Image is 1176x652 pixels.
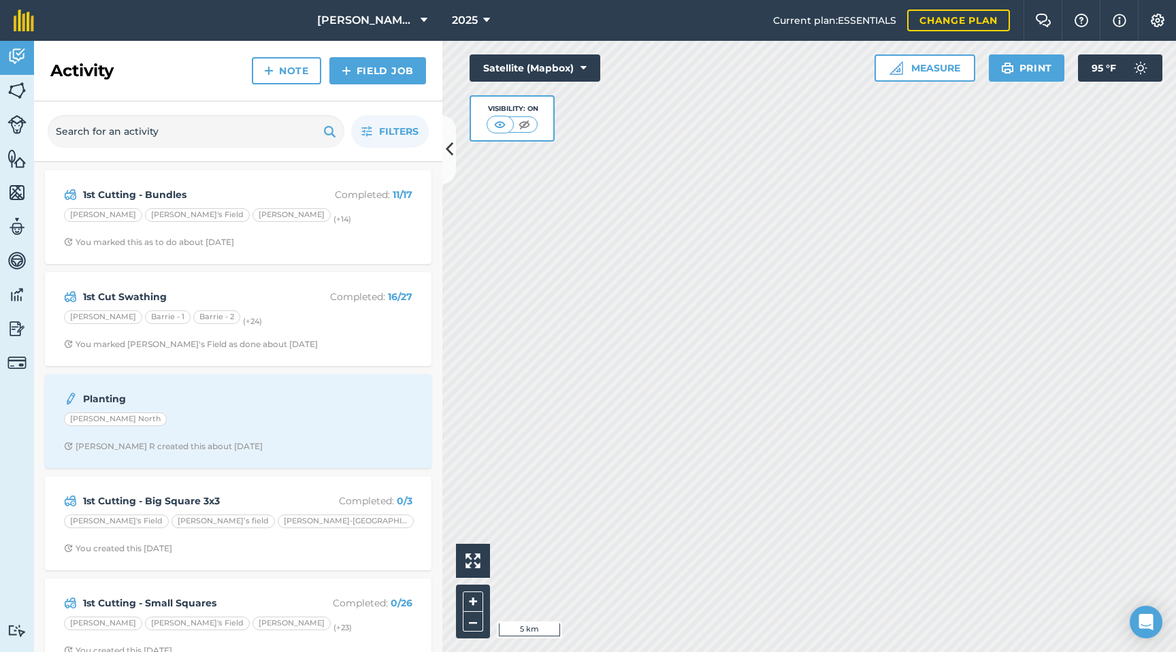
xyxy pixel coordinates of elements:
img: svg+xml;base64,PD94bWwgdmVyc2lvbj0iMS4wIiBlbmNvZGluZz0idXRmLTgiPz4KPCEtLSBHZW5lcmF0b3I6IEFkb2JlIE... [7,216,27,237]
button: Print [989,54,1065,82]
img: svg+xml;base64,PD94bWwgdmVyc2lvbj0iMS4wIiBlbmNvZGluZz0idXRmLTgiPz4KPCEtLSBHZW5lcmF0b3I6IEFkb2JlIE... [7,115,27,134]
img: A question mark icon [1073,14,1090,27]
strong: 11 / 17 [393,189,412,201]
img: svg+xml;base64,PHN2ZyB4bWxucz0iaHR0cDovL3d3dy53My5vcmcvMjAwMC9zdmciIHdpZHRoPSIxNCIgaGVpZ2h0PSIyNC... [342,63,351,79]
img: fieldmargin Logo [14,10,34,31]
img: svg+xml;base64,PHN2ZyB4bWxucz0iaHR0cDovL3d3dy53My5vcmcvMjAwMC9zdmciIHdpZHRoPSIxNCIgaGVpZ2h0PSIyNC... [264,63,274,79]
img: svg+xml;base64,PD94bWwgdmVyc2lvbj0iMS4wIiBlbmNvZGluZz0idXRmLTgiPz4KPCEtLSBHZW5lcmF0b3I6IEFkb2JlIE... [64,289,77,305]
div: Visibility: On [487,103,538,114]
strong: 16 / 27 [388,291,412,303]
strong: 0 / 26 [391,597,412,609]
strong: 0 / 3 [397,495,412,507]
img: svg+xml;base64,PHN2ZyB4bWxucz0iaHR0cDovL3d3dy53My5vcmcvMjAwMC9zdmciIHdpZHRoPSI1MCIgaGVpZ2h0PSI0MC... [491,118,508,131]
img: Clock with arrow pointing clockwise [64,442,73,451]
img: svg+xml;base64,PD94bWwgdmVyc2lvbj0iMS4wIiBlbmNvZGluZz0idXRmLTgiPz4KPCEtLSBHZW5lcmF0b3I6IEFkb2JlIE... [7,46,27,67]
img: Clock with arrow pointing clockwise [64,544,73,553]
strong: Planting [83,391,299,406]
img: svg+xml;base64,PHN2ZyB4bWxucz0iaHR0cDovL3d3dy53My5vcmcvMjAwMC9zdmciIHdpZHRoPSI1NiIgaGVpZ2h0PSI2MC... [7,80,27,101]
div: Barrie - 1 [145,310,191,324]
div: Open Intercom Messenger [1130,606,1162,638]
img: svg+xml;base64,PD94bWwgdmVyc2lvbj0iMS4wIiBlbmNvZGluZz0idXRmLTgiPz4KPCEtLSBHZW5lcmF0b3I6IEFkb2JlIE... [7,250,27,271]
img: svg+xml;base64,PD94bWwgdmVyc2lvbj0iMS4wIiBlbmNvZGluZz0idXRmLTgiPz4KPCEtLSBHZW5lcmF0b3I6IEFkb2JlIE... [64,391,78,407]
small: (+ 24 ) [243,316,262,326]
p: Completed : [304,187,412,202]
img: svg+xml;base64,PD94bWwgdmVyc2lvbj0iMS4wIiBlbmNvZGluZz0idXRmLTgiPz4KPCEtLSBHZW5lcmF0b3I6IEFkb2JlIE... [7,353,27,372]
img: svg+xml;base64,PHN2ZyB4bWxucz0iaHR0cDovL3d3dy53My5vcmcvMjAwMC9zdmciIHdpZHRoPSI1MCIgaGVpZ2h0PSI0MC... [516,118,533,131]
button: Measure [875,54,975,82]
strong: 1st Cutting - Small Squares [83,596,299,610]
img: Clock with arrow pointing clockwise [64,238,73,246]
div: You marked this as to do about [DATE] [64,237,234,248]
div: [PERSON_NAME] [64,310,142,324]
a: Change plan [907,10,1010,31]
button: 95 °F [1078,54,1162,82]
img: Four arrows, one pointing top left, one top right, one bottom right and the last bottom left [465,553,480,568]
img: svg+xml;base64,PHN2ZyB4bWxucz0iaHR0cDovL3d3dy53My5vcmcvMjAwMC9zdmciIHdpZHRoPSIxNyIgaGVpZ2h0PSIxNy... [1113,12,1126,29]
div: [PERSON_NAME]'s Field [145,617,250,630]
div: You created this [DATE] [64,543,172,554]
img: Two speech bubbles overlapping with the left bubble in the forefront [1035,14,1051,27]
img: svg+xml;base64,PD94bWwgdmVyc2lvbj0iMS4wIiBlbmNvZGluZz0idXRmLTgiPz4KPCEtLSBHZW5lcmF0b3I6IEFkb2JlIE... [7,624,27,637]
div: [PERSON_NAME] [252,208,331,222]
span: [PERSON_NAME] Farms [317,12,415,29]
div: [PERSON_NAME]'s Field [64,515,169,528]
img: svg+xml;base64,PHN2ZyB4bWxucz0iaHR0cDovL3d3dy53My5vcmcvMjAwMC9zdmciIHdpZHRoPSI1NiIgaGVpZ2h0PSI2MC... [7,148,27,169]
div: [PERSON_NAME]'s Field [145,208,250,222]
div: [PERSON_NAME]’s field [171,515,275,528]
img: Clock with arrow pointing clockwise [64,340,73,348]
img: svg+xml;base64,PD94bWwgdmVyc2lvbj0iMS4wIiBlbmNvZGluZz0idXRmLTgiPz4KPCEtLSBHZW5lcmF0b3I6IEFkb2JlIE... [64,493,77,509]
img: svg+xml;base64,PHN2ZyB4bWxucz0iaHR0cDovL3d3dy53My5vcmcvMjAwMC9zdmciIHdpZHRoPSIxOSIgaGVpZ2h0PSIyNC... [323,123,336,140]
a: Planting[PERSON_NAME] NorthClock with arrow pointing clockwise[PERSON_NAME] R created this about ... [53,382,423,460]
div: Barrie - 2 [193,310,240,324]
button: Filters [351,115,429,148]
img: svg+xml;base64,PD94bWwgdmVyc2lvbj0iMS4wIiBlbmNvZGluZz0idXRmLTgiPz4KPCEtLSBHZW5lcmF0b3I6IEFkb2JlIE... [64,186,77,203]
div: [PERSON_NAME] [64,208,142,222]
div: [PERSON_NAME] North [64,412,167,426]
a: 1st Cutting - BundlesCompleted: 11/17[PERSON_NAME][PERSON_NAME]'s Field[PERSON_NAME](+14)Clock wi... [53,178,423,256]
div: [PERSON_NAME] [64,617,142,630]
img: A cog icon [1149,14,1166,27]
a: Field Job [329,57,426,84]
button: + [463,591,483,612]
img: svg+xml;base64,PD94bWwgdmVyc2lvbj0iMS4wIiBlbmNvZGluZz0idXRmLTgiPz4KPCEtLSBHZW5lcmF0b3I6IEFkb2JlIE... [7,284,27,305]
p: Completed : [304,596,412,610]
button: – [463,612,483,632]
strong: 1st Cutting - Bundles [83,187,299,202]
p: Completed : [304,289,412,304]
a: 1st Cut SwathingCompleted: 16/27[PERSON_NAME]Barrie - 1Barrie - 2(+24)Clock with arrow pointing c... [53,280,423,358]
a: 1st Cutting - Big Square 3x3Completed: 0/3[PERSON_NAME]'s Field[PERSON_NAME]’s field[PERSON_NAME]... [53,485,423,562]
p: Completed : [304,493,412,508]
div: [PERSON_NAME] [252,617,331,630]
img: svg+xml;base64,PD94bWwgdmVyc2lvbj0iMS4wIiBlbmNvZGluZz0idXRmLTgiPz4KPCEtLSBHZW5lcmF0b3I6IEFkb2JlIE... [64,595,77,611]
span: Current plan : ESSENTIALS [773,13,896,28]
div: [PERSON_NAME] R created this about [DATE] [64,441,263,452]
h2: Activity [50,60,114,82]
span: Filters [379,124,419,139]
img: svg+xml;base64,PHN2ZyB4bWxucz0iaHR0cDovL3d3dy53My5vcmcvMjAwMC9zdmciIHdpZHRoPSI1NiIgaGVpZ2h0PSI2MC... [7,182,27,203]
span: 95 ° F [1092,54,1116,82]
img: svg+xml;base64,PHN2ZyB4bWxucz0iaHR0cDovL3d3dy53My5vcmcvMjAwMC9zdmciIHdpZHRoPSIxOSIgaGVpZ2h0PSIyNC... [1001,60,1014,76]
div: You marked [PERSON_NAME]'s Field as done about [DATE] [64,339,318,350]
img: Ruler icon [889,61,903,75]
input: Search for an activity [48,115,344,148]
strong: 1st Cut Swathing [83,289,299,304]
small: (+ 23 ) [333,623,352,632]
div: [PERSON_NAME]-[GEOGRAPHIC_DATA] [278,515,414,528]
strong: 1st Cutting - Big Square 3x3 [83,493,299,508]
span: 2025 [452,12,478,29]
img: svg+xml;base64,PD94bWwgdmVyc2lvbj0iMS4wIiBlbmNvZGluZz0idXRmLTgiPz4KPCEtLSBHZW5lcmF0b3I6IEFkb2JlIE... [1127,54,1154,82]
small: (+ 14 ) [333,214,351,224]
a: Note [252,57,321,84]
img: svg+xml;base64,PD94bWwgdmVyc2lvbj0iMS4wIiBlbmNvZGluZz0idXRmLTgiPz4KPCEtLSBHZW5lcmF0b3I6IEFkb2JlIE... [7,319,27,339]
button: Satellite (Mapbox) [470,54,600,82]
